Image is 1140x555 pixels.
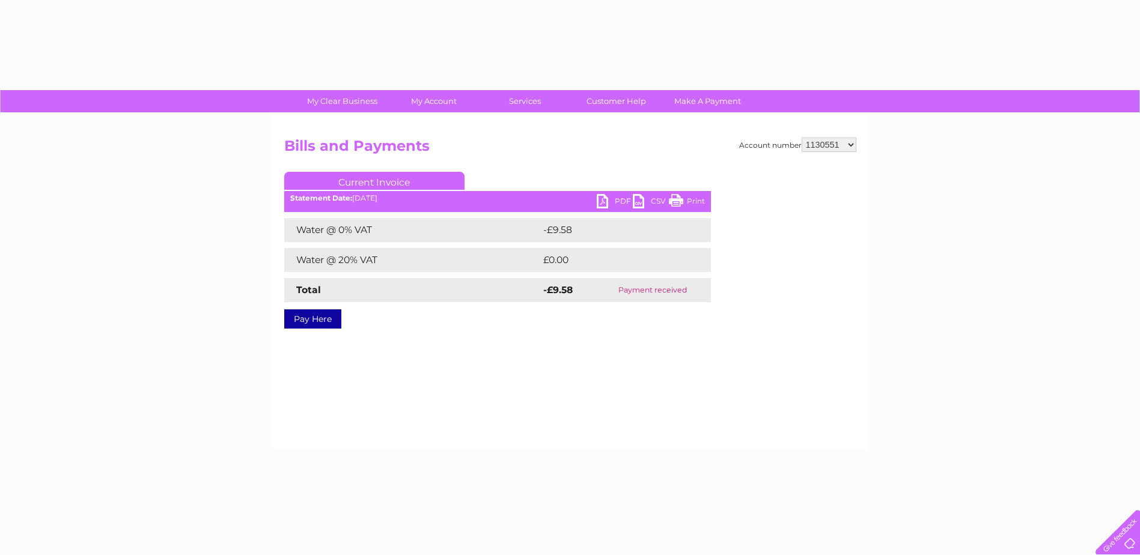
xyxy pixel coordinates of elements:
a: Make A Payment [658,90,757,112]
td: Water @ 20% VAT [284,248,540,272]
td: -£9.58 [540,218,686,242]
div: Account number [739,138,856,152]
a: Pay Here [284,309,341,329]
a: PDF [597,194,633,211]
a: CSV [633,194,669,211]
a: Current Invoice [284,172,465,190]
a: My Clear Business [293,90,392,112]
a: Services [475,90,575,112]
td: Payment received [595,278,710,302]
strong: -£9.58 [543,284,573,296]
b: Statement Date: [290,193,352,202]
h2: Bills and Payments [284,138,856,160]
a: Customer Help [567,90,666,112]
td: Water @ 0% VAT [284,218,540,242]
a: Print [669,194,705,211]
a: My Account [384,90,483,112]
td: £0.00 [540,248,683,272]
strong: Total [296,284,321,296]
div: [DATE] [284,194,711,202]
